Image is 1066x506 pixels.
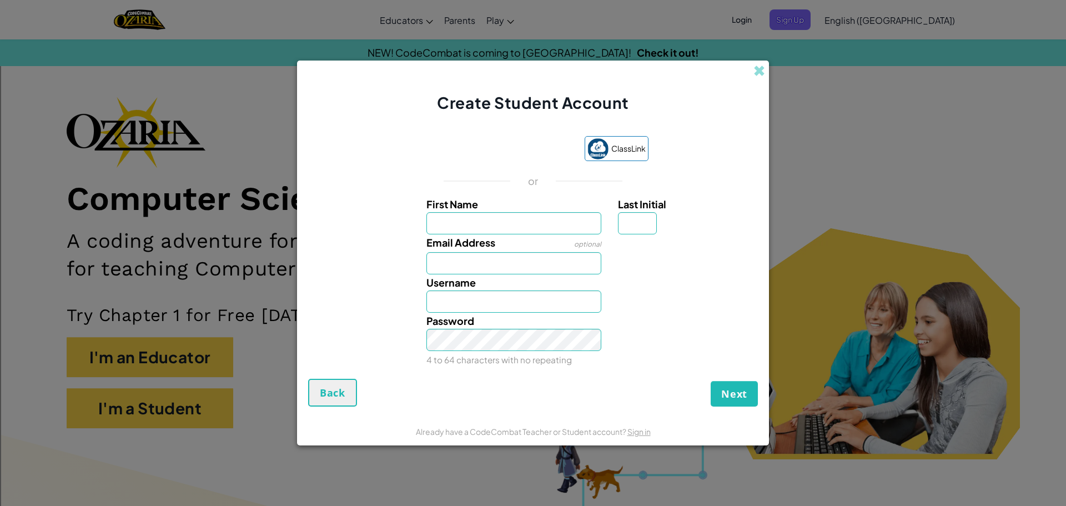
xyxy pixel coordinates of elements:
a: Sign in [627,427,651,437]
small: 4 to 64 characters with no repeating [426,354,572,365]
div: Rename [4,64,1062,74]
img: classlink-logo-small.png [587,138,609,159]
div: Options [4,44,1062,54]
span: Password [426,314,474,327]
div: Sort A > Z [4,4,1062,14]
div: Delete [4,34,1062,44]
button: Back [308,379,357,407]
span: Back [320,386,345,399]
div: Move To ... [4,74,1062,84]
iframe: Sign in with Google Button [413,137,579,162]
div: Sign out [4,54,1062,64]
span: Email Address [426,236,495,249]
span: Username [426,276,476,289]
span: First Name [426,198,478,211]
span: Last Initial [618,198,666,211]
div: Sort New > Old [4,14,1062,24]
span: optional [574,240,601,248]
span: Already have a CodeCombat Teacher or Student account? [416,427,627,437]
p: or [528,174,539,188]
button: Next [711,381,758,407]
span: Create Student Account [437,93,628,112]
span: Next [721,387,747,400]
span: ClassLink [611,141,646,157]
div: Move To ... [4,24,1062,34]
